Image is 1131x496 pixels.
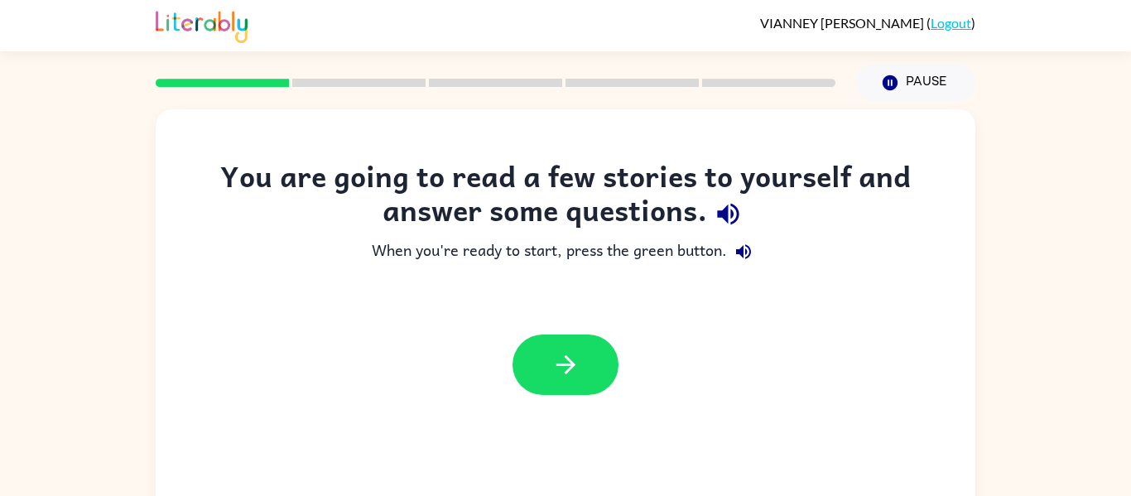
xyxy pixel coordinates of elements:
div: ( ) [760,15,975,31]
div: When you're ready to start, press the green button. [189,235,942,268]
img: Literably [156,7,248,43]
div: You are going to read a few stories to yourself and answer some questions. [189,159,942,235]
span: VIANNEY [PERSON_NAME] [760,15,926,31]
button: Pause [855,64,975,102]
a: Logout [931,15,971,31]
